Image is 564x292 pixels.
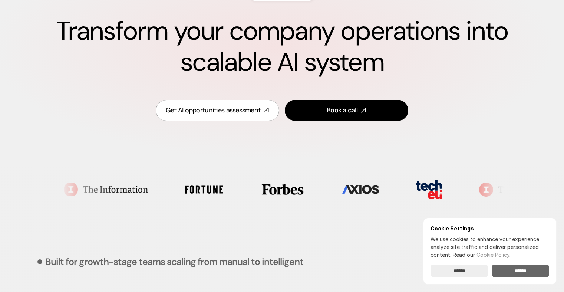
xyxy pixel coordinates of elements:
[327,106,357,115] div: Book a call
[431,225,549,232] h6: Cookie Settings
[453,252,511,258] span: Read our .
[166,106,261,115] div: Get AI opportunities assessment
[476,252,509,258] a: Cookie Policy
[431,235,549,259] p: We use cookies to enhance your experience, analyze site traffic and deliver personalized content.
[30,16,534,78] h1: Transform your company operations into scalable AI system
[45,257,303,266] p: Built for growth-stage teams scaling from manual to intelligent
[156,100,279,121] a: Get AI opportunities assessment
[285,100,408,121] a: Book a call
